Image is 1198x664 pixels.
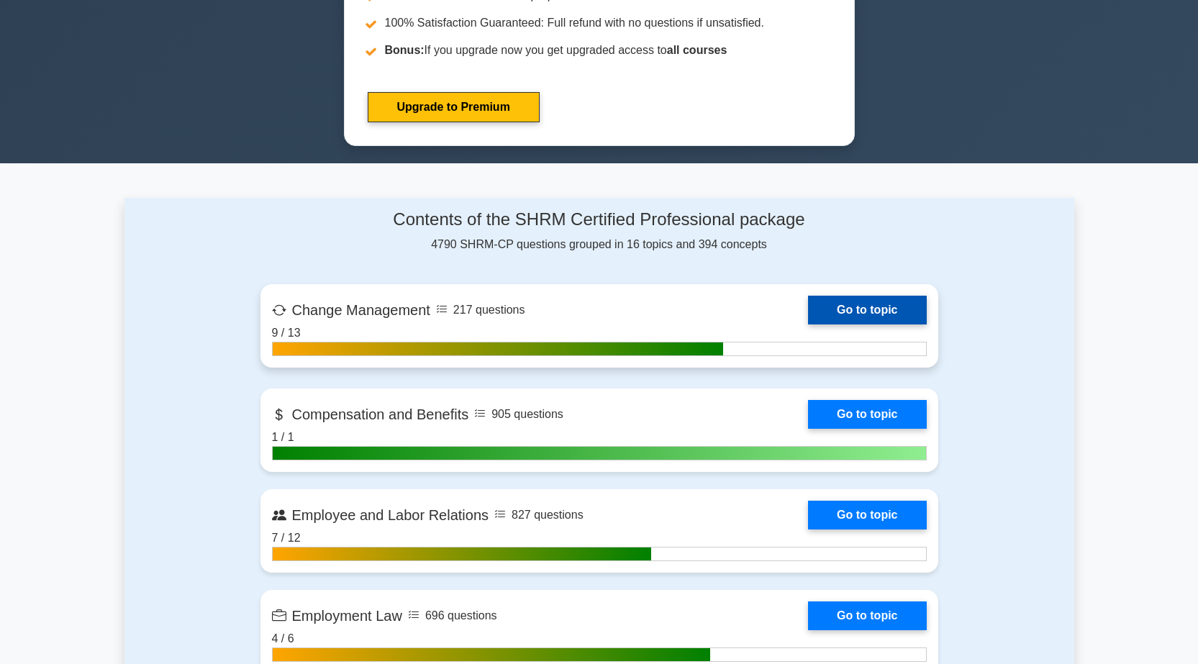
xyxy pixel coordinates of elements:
a: Upgrade to Premium [368,92,540,122]
a: Go to topic [808,400,926,429]
h4: Contents of the SHRM Certified Professional package [260,209,938,230]
a: Go to topic [808,296,926,324]
a: Go to topic [808,501,926,529]
div: 4790 SHRM-CP questions grouped in 16 topics and 394 concepts [260,209,938,253]
a: Go to topic [808,601,926,630]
